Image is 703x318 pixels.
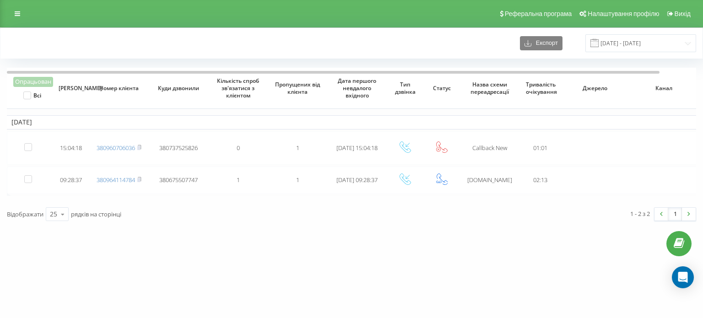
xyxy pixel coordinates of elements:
[531,40,558,47] span: Експорт
[505,10,572,17] span: Реферальна програма
[672,266,694,288] div: Open Intercom Messenger
[675,10,691,17] span: Вихід
[159,176,198,184] span: 380675507747
[526,81,555,95] span: Тривалість очікування
[159,144,198,152] span: 380737525826
[97,85,142,92] span: Номер клієнта
[429,85,454,92] span: Статус
[237,176,240,184] span: 1
[53,167,89,194] td: 09:28:37
[520,36,562,50] button: Експорт
[50,210,57,219] div: 25
[7,210,43,218] span: Відображати
[668,208,682,221] a: 1
[97,176,135,184] a: 380964114784
[519,131,561,165] td: 01:01
[336,144,378,152] span: [DATE] 15:04:18
[637,85,691,92] span: Канал
[237,144,240,152] span: 0
[275,81,320,95] span: Пропущених від клієнта
[97,144,135,152] a: 380960706036
[216,77,261,99] span: Кількість спроб зв'язатися з клієнтом
[336,176,378,184] span: [DATE] 09:28:37
[460,167,519,194] td: [DOMAIN_NAME]
[588,10,659,17] span: Налаштування профілю
[71,210,121,218] span: рядків на сторінці
[23,92,41,99] label: Всі
[335,77,380,99] span: Дата першого невдалого вхідного
[393,81,417,95] span: Тип дзвінка
[53,131,89,165] td: 15:04:18
[296,176,299,184] span: 1
[630,209,650,218] div: 1 - 2 з 2
[296,144,299,152] span: 1
[467,81,513,95] span: Назва схеми переадресації
[568,85,622,92] span: Джерело
[59,85,83,92] span: [PERSON_NAME]
[156,85,201,92] span: Куди дзвонили
[460,131,519,165] td: Сallback New
[519,167,561,194] td: 02:13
